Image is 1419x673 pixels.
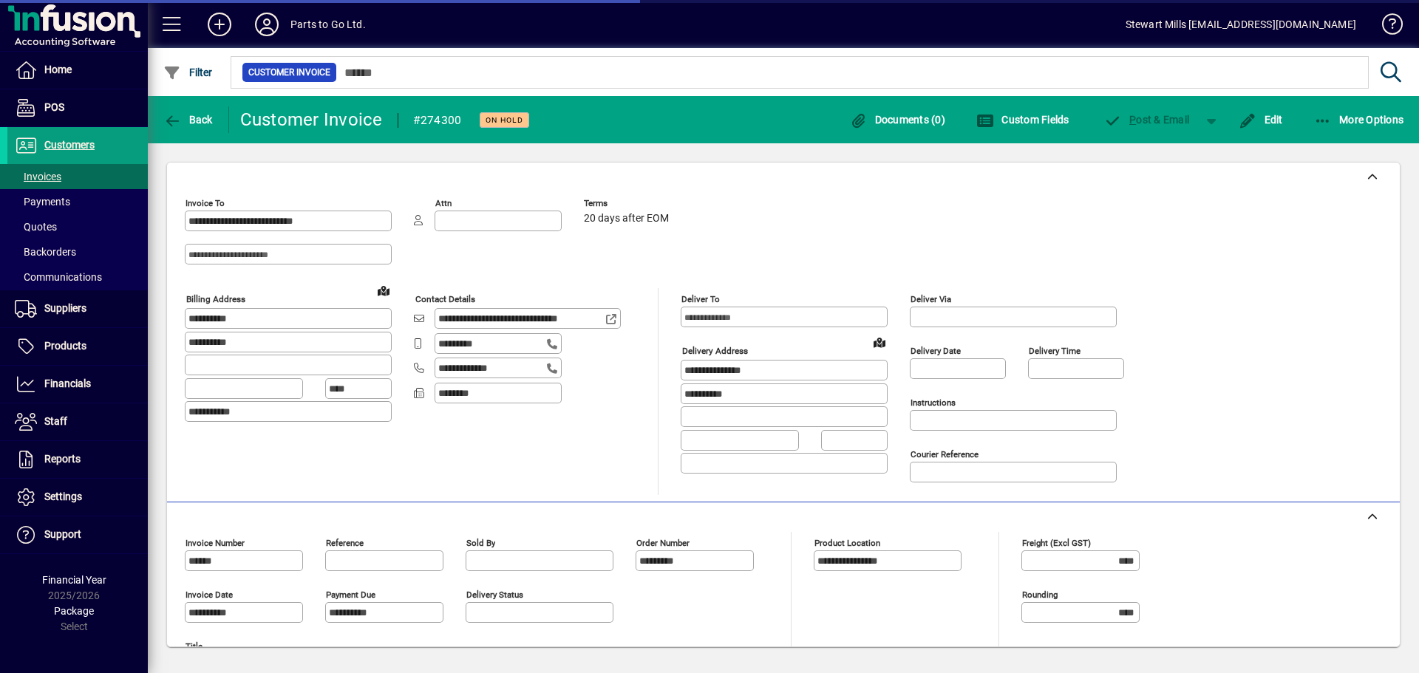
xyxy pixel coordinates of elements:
div: Stewart Mills [EMAIL_ADDRESS][DOMAIN_NAME] [1126,13,1356,36]
span: Terms [584,199,673,208]
a: Support [7,516,148,553]
app-page-header-button: Back [148,106,229,133]
span: Backorders [15,246,76,258]
div: Customer Invoice [240,108,383,131]
span: Staff [44,415,67,427]
a: Invoices [7,164,148,189]
mat-label: Freight (excl GST) [1022,538,1091,548]
a: View on map [868,330,891,354]
mat-label: Payment due [326,590,375,600]
span: Reports [44,453,81,465]
div: #274300 [413,109,462,132]
a: POS [7,89,148,126]
a: Knowledge Base [1371,3,1401,51]
mat-label: Reference [326,538,364,548]
a: Settings [7,479,148,516]
a: View on map [372,279,395,302]
span: POS [44,101,64,113]
a: Staff [7,403,148,440]
mat-label: Instructions [911,397,956,408]
mat-label: Delivery status [466,590,523,600]
button: Custom Fields [973,106,1073,133]
a: Quotes [7,214,148,239]
button: More Options [1310,106,1408,133]
button: Back [160,106,217,133]
button: Post & Email [1097,106,1197,133]
span: Edit [1239,114,1283,126]
button: Add [196,11,243,38]
a: Suppliers [7,290,148,327]
mat-label: Product location [814,538,880,548]
span: Package [54,605,94,617]
span: Back [163,114,213,126]
mat-label: Deliver via [911,294,951,304]
mat-label: Deliver To [681,294,720,304]
mat-label: Invoice number [186,538,245,548]
span: Settings [44,491,82,502]
span: Invoices [15,171,61,182]
a: Payments [7,189,148,214]
span: Customers [44,139,95,151]
span: Quotes [15,221,57,233]
a: Communications [7,264,148,290]
mat-label: Invoice To [186,198,225,208]
mat-label: Courier Reference [911,449,979,460]
span: Customer Invoice [248,65,330,80]
span: P [1129,114,1136,126]
button: Documents (0) [845,106,949,133]
mat-label: Rounding [1022,590,1058,600]
a: Home [7,52,148,89]
span: Custom Fields [976,114,1069,126]
span: Payments [15,196,70,208]
span: Communications [15,271,102,283]
mat-label: Sold by [466,538,495,548]
a: Products [7,328,148,365]
a: Backorders [7,239,148,264]
a: Financials [7,366,148,403]
a: Reports [7,441,148,478]
mat-label: Delivery time [1029,346,1081,356]
mat-label: Title [186,641,203,652]
mat-label: Delivery date [911,346,961,356]
span: Support [44,528,81,540]
span: 20 days after EOM [584,213,669,225]
mat-label: Attn [435,198,452,208]
span: Home [44,64,72,75]
button: Edit [1235,106,1287,133]
button: Profile [243,11,290,38]
mat-label: Invoice date [186,590,233,600]
span: Documents (0) [849,114,945,126]
div: Parts to Go Ltd. [290,13,366,36]
span: On hold [486,115,523,125]
span: Suppliers [44,302,86,314]
span: More Options [1314,114,1404,126]
span: Filter [163,66,213,78]
mat-label: Order number [636,538,690,548]
button: Filter [160,59,217,86]
span: Financial Year [42,574,106,586]
span: ost & Email [1104,114,1190,126]
span: Financials [44,378,91,389]
span: Products [44,340,86,352]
